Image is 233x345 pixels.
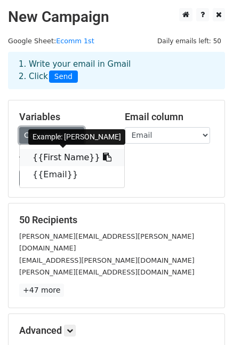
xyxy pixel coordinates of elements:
[11,58,222,83] div: 1. Write your email in Gmail 2. Click
[20,149,124,166] a: {{First Name}}
[154,35,225,47] span: Daily emails left: 50
[125,111,214,123] h5: Email column
[19,232,194,253] small: [PERSON_NAME][EMAIL_ADDRESS][PERSON_NAME][DOMAIN_NAME]
[19,325,214,336] h5: Advanced
[19,214,214,226] h5: 50 Recipients
[180,294,233,345] iframe: Chat Widget
[19,111,109,123] h5: Variables
[19,284,64,297] a: +47 more
[154,37,225,45] a: Daily emails left: 50
[20,166,124,183] a: {{Email}}
[19,127,84,144] a: Copy/paste...
[28,129,125,145] div: Example: [PERSON_NAME]
[56,37,94,45] a: Ecomm 1st
[8,37,94,45] small: Google Sheet:
[19,256,195,264] small: [EMAIL_ADDRESS][PERSON_NAME][DOMAIN_NAME]
[19,268,195,276] small: [PERSON_NAME][EMAIL_ADDRESS][DOMAIN_NAME]
[49,70,78,83] span: Send
[8,8,225,26] h2: New Campaign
